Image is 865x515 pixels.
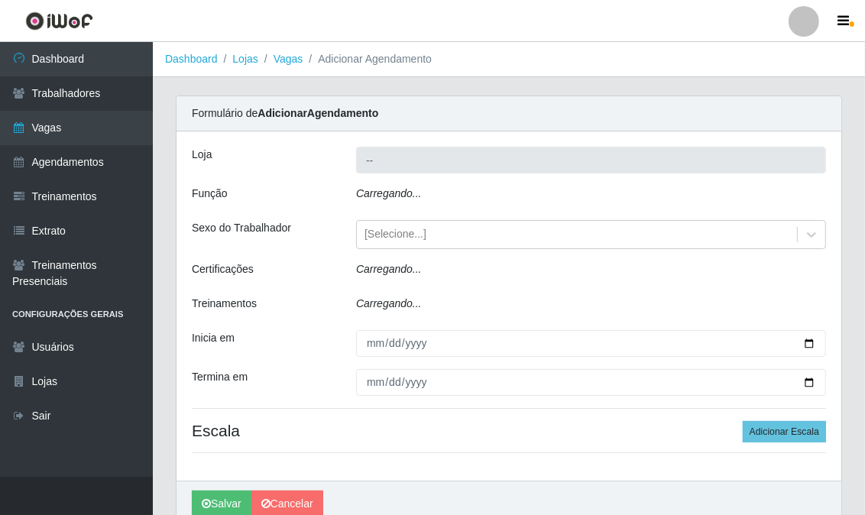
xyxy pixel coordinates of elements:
[177,96,841,131] div: Formulário de
[192,369,248,385] label: Termina em
[192,330,235,346] label: Inicia em
[192,220,291,236] label: Sexo do Trabalhador
[364,227,426,243] div: [Selecione...]
[192,421,826,440] h4: Escala
[258,107,378,119] strong: Adicionar Agendamento
[356,330,826,357] input: 00/00/0000
[743,421,826,442] button: Adicionar Escala
[232,53,258,65] a: Lojas
[356,297,422,309] i: Carregando...
[356,369,826,396] input: 00/00/0000
[192,147,212,163] label: Loja
[303,51,432,67] li: Adicionar Agendamento
[192,296,257,312] label: Treinamentos
[165,53,218,65] a: Dashboard
[274,53,303,65] a: Vagas
[356,187,422,199] i: Carregando...
[356,263,422,275] i: Carregando...
[25,11,93,31] img: CoreUI Logo
[153,42,865,77] nav: breadcrumb
[192,186,228,202] label: Função
[192,261,254,277] label: Certificações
